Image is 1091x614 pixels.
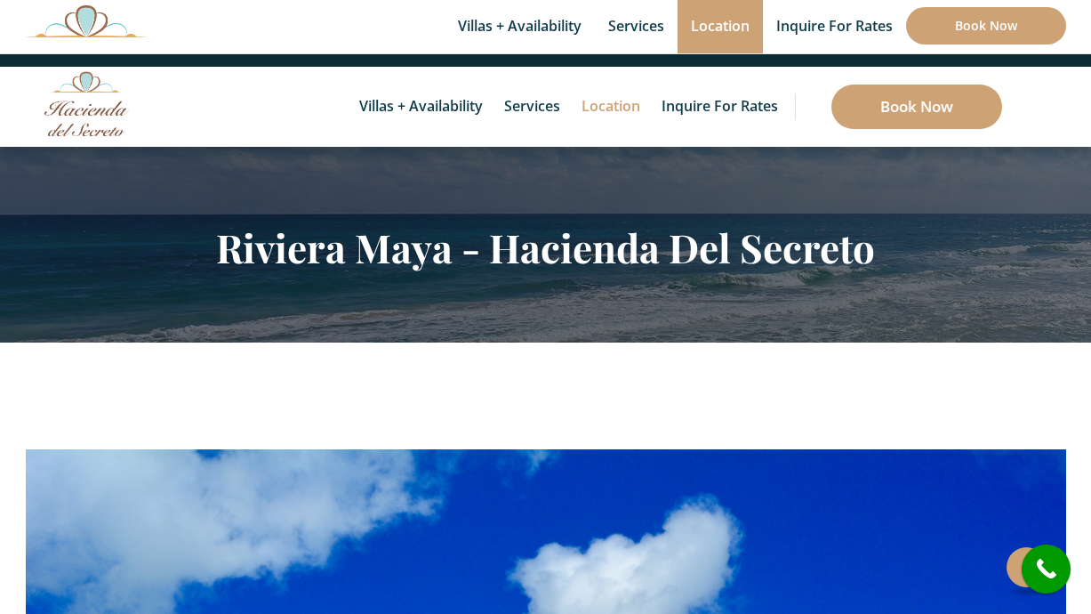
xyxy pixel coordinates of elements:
a: Services [495,67,569,147]
img: Awesome Logo [44,71,129,136]
a: Book Now [906,7,1066,44]
a: Book Now [831,85,1002,129]
a: call [1022,545,1071,594]
i: call [1026,549,1066,589]
h2: Riviera Maya - Hacienda Del Secreto [26,224,1066,271]
a: Inquire for Rates [653,67,787,147]
a: Villas + Availability [350,67,492,147]
a: Location [573,67,649,147]
img: Awesome Logo [26,4,147,37]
